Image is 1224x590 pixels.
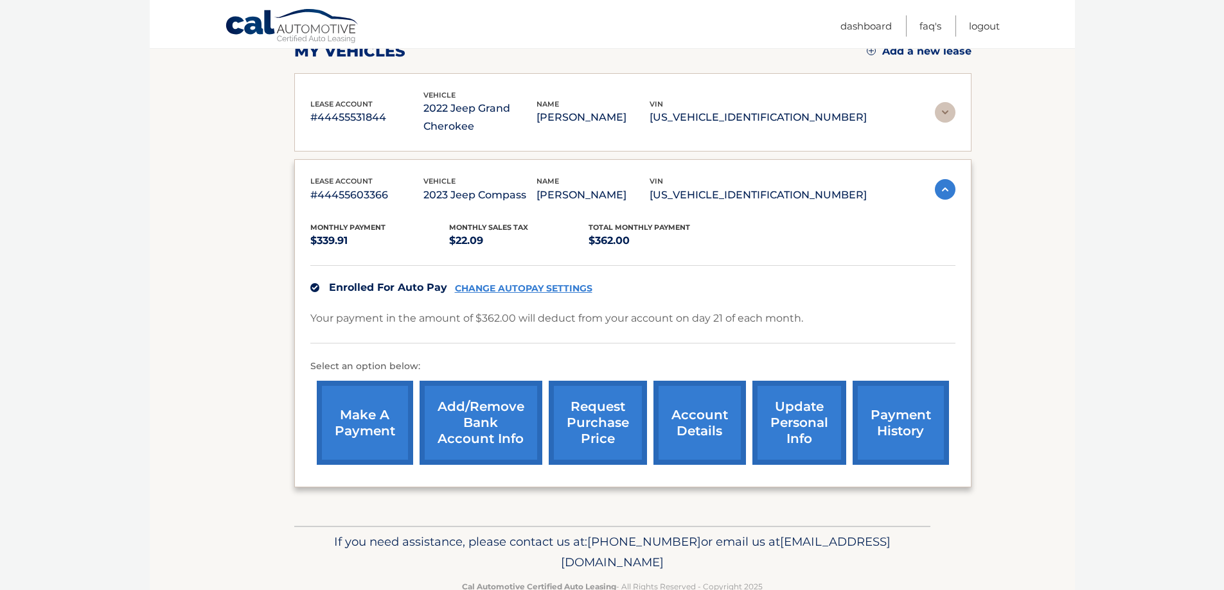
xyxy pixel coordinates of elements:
img: accordion-active.svg [935,179,955,200]
a: Add a new lease [867,45,971,58]
a: update personal info [752,381,846,465]
span: Monthly sales Tax [449,223,528,232]
p: 2023 Jeep Compass [423,186,537,204]
p: [PERSON_NAME] [537,186,650,204]
p: #44455531844 [310,108,423,126]
p: #44455603366 [310,186,423,204]
p: $22.09 [449,232,589,250]
span: name [537,177,559,186]
p: Your payment in the amount of $362.00 will deduct from your account on day 21 of each month. [310,309,803,327]
h2: my vehicles [294,42,405,61]
p: [PERSON_NAME] [537,108,650,126]
span: Enrolled For Auto Pay [329,281,447,293]
a: request purchase price [549,381,647,465]
a: FAQ's [919,15,941,37]
p: [US_VEHICLE_IDENTIFICATION_NUMBER] [650,108,867,126]
a: payment history [853,381,949,465]
span: name [537,100,559,108]
span: Monthly Payment [310,223,386,232]
span: Total Monthly Payment [589,223,690,232]
span: lease account [310,177,373,186]
span: [EMAIL_ADDRESS][DOMAIN_NAME] [561,534,891,569]
p: Select an option below: [310,359,955,374]
p: 2022 Jeep Grand Cherokee [423,100,537,135]
span: lease account [310,100,373,108]
a: Cal Automotive [225,8,360,46]
span: [PHONE_NUMBER] [587,534,701,549]
p: If you need assistance, please contact us at: or email us at [303,532,922,573]
p: $339.91 [310,232,450,250]
span: vin [650,177,663,186]
a: Dashboard [840,15,892,37]
span: vehicle [423,91,456,100]
img: check.svg [310,283,319,292]
span: vin [650,100,663,108]
a: Logout [969,15,1000,37]
img: accordion-rest.svg [935,102,955,123]
a: account details [653,381,746,465]
p: $362.00 [589,232,728,250]
p: [US_VEHICLE_IDENTIFICATION_NUMBER] [650,186,867,204]
span: vehicle [423,177,456,186]
img: add.svg [867,46,876,55]
a: CHANGE AUTOPAY SETTINGS [455,283,592,294]
a: make a payment [317,381,413,465]
a: Add/Remove bank account info [420,381,542,465]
